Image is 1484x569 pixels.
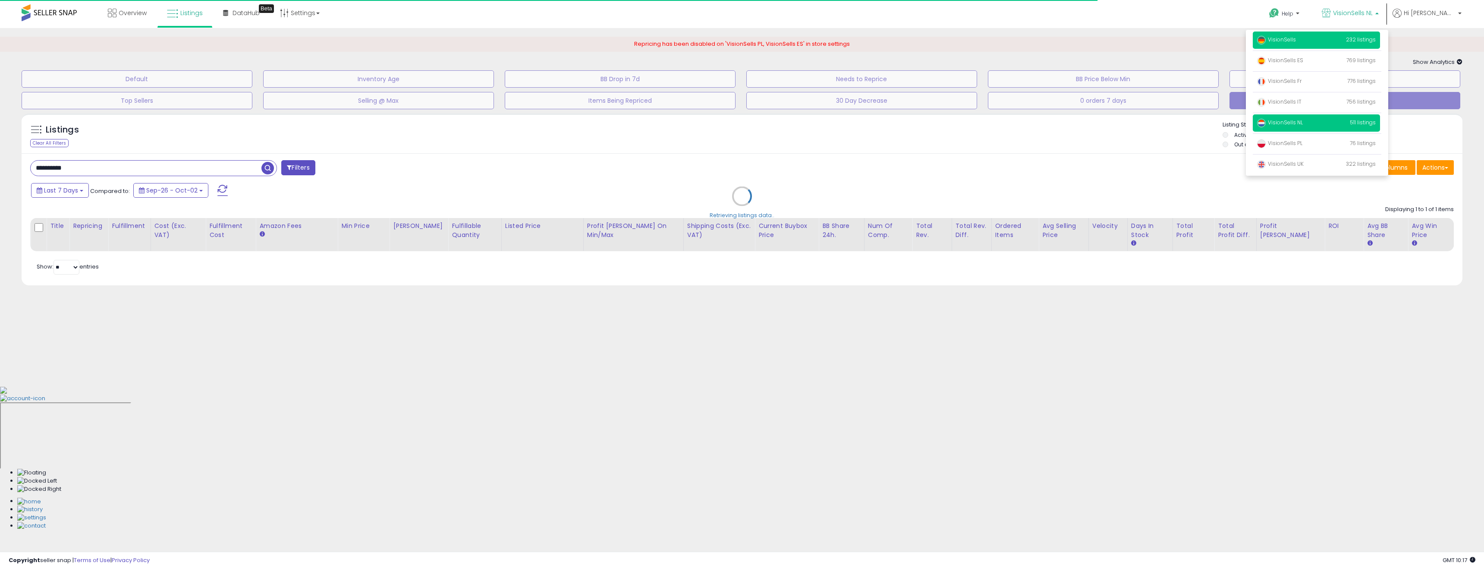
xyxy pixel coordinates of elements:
[1262,1,1308,28] a: Help
[17,506,43,514] img: History
[1346,36,1376,43] span: 232 listings
[1393,9,1462,28] a: Hi [PERSON_NAME]
[1257,98,1266,107] img: italy.png
[22,70,252,88] button: Default
[1257,98,1302,105] span: VisionSells IT
[1350,119,1376,126] span: 511 listings
[1413,58,1462,66] span: Show Analytics
[17,522,46,530] img: Contact
[1269,8,1280,19] i: Get Help
[1404,9,1456,17] span: Hi [PERSON_NAME]
[1257,139,1266,148] img: poland.png
[1350,139,1376,147] span: 76 listings
[17,485,61,493] img: Docked Right
[180,9,203,17] span: Listings
[1257,77,1302,85] span: VisionSells Fr
[1257,139,1302,147] span: VisionSells PL
[17,469,46,477] img: Floating
[17,514,46,522] img: Settings
[1257,36,1296,43] span: VisionSells
[1257,160,1266,169] img: uk.png
[1282,10,1293,17] span: Help
[1257,119,1266,127] img: netherlands.png
[634,40,850,48] span: Repricing has been disabled on 'VisionSells PL, VisionSells ES' in store settings
[1257,36,1266,44] img: germany.png
[1229,92,1460,109] button: REPRICER AKTIVIEREN
[1347,77,1376,85] span: 776 listings
[1257,160,1304,168] span: VisionSells UK
[263,92,494,109] button: Selling @ Max
[1257,57,1266,65] img: spain.png
[1346,98,1376,105] span: 756 listings
[17,498,41,506] img: Home
[746,92,977,109] button: 30 Day Decrease
[17,477,57,485] img: Docked Left
[259,4,274,13] div: Tooltip anchor
[1257,57,1303,64] span: VisionSells ES
[1346,57,1376,64] span: 769 listings
[710,211,774,219] div: Retrieving listings data..
[988,92,1219,109] button: 0 orders 7 days
[746,70,977,88] button: Needs to Reprice
[233,9,260,17] span: DataHub
[119,9,147,17] span: Overview
[988,70,1219,88] button: BB Price Below Min
[1257,77,1266,86] img: france.png
[1346,160,1376,168] span: 322 listings
[505,70,736,88] button: BB Drop in 7d
[1257,119,1303,126] span: VisionSells NL
[263,70,494,88] button: Inventory Age
[22,92,252,109] button: Top Sellers
[505,92,736,109] button: Items Being Repriced
[1229,70,1460,88] button: Non Competitive
[1333,9,1373,17] span: VisionSells NL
